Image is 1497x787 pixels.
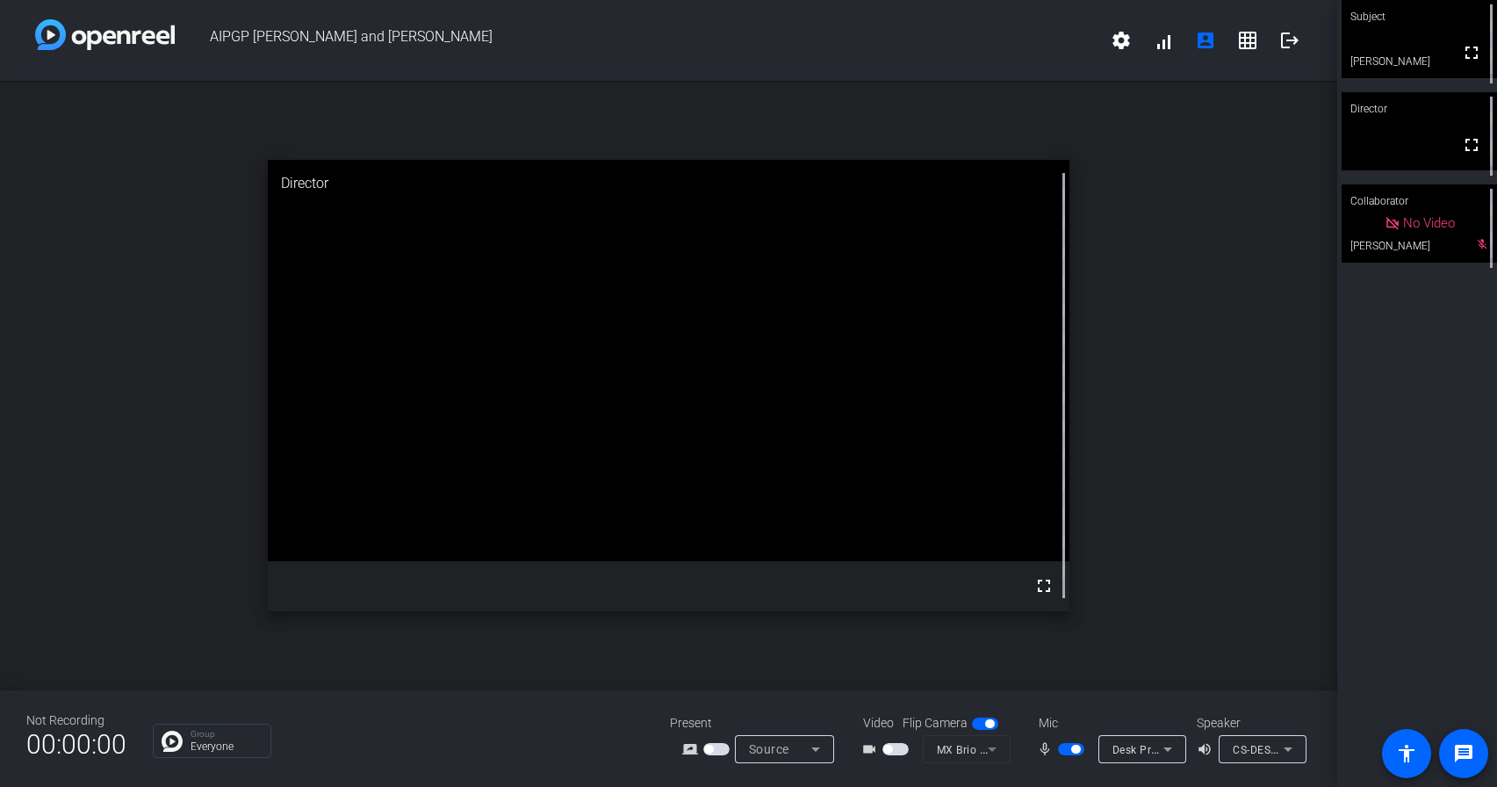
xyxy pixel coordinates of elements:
[863,714,894,733] span: Video
[861,739,882,760] mat-icon: videocam_outline
[682,739,703,760] mat-icon: screen_share_outline
[268,160,1070,207] div: Director
[1461,134,1482,155] mat-icon: fullscreen
[1403,215,1455,231] span: No Video
[1112,742,1294,756] span: Desk Pro Web Camera (05a6:0b04)
[1111,30,1132,51] mat-icon: settings
[1033,575,1054,596] mat-icon: fullscreen
[1037,739,1058,760] mat-icon: mic_none
[1197,739,1218,760] mat-icon: volume_up
[1342,92,1497,126] div: Director
[670,714,846,733] div: Present
[162,731,183,752] img: Chat Icon
[35,19,175,50] img: white-gradient.svg
[1237,30,1258,51] mat-icon: grid_on
[1142,19,1184,61] button: signal_cellular_alt
[191,730,262,739] p: Group
[191,741,262,752] p: Everyone
[749,742,789,756] span: Source
[1197,714,1302,733] div: Speaker
[1021,714,1197,733] div: Mic
[1195,30,1216,51] mat-icon: account_box
[1396,743,1417,764] mat-icon: accessibility
[1342,184,1497,218] div: Collaborator
[1233,742,1349,756] span: CS-DESKPRO-2 (HDMI)
[1453,743,1474,764] mat-icon: message
[903,714,968,733] span: Flip Camera
[26,711,126,730] div: Not Recording
[26,723,126,766] span: 00:00:00
[175,19,1100,61] span: AIPGP [PERSON_NAME] and [PERSON_NAME]
[1279,30,1300,51] mat-icon: logout
[1461,42,1482,63] mat-icon: fullscreen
